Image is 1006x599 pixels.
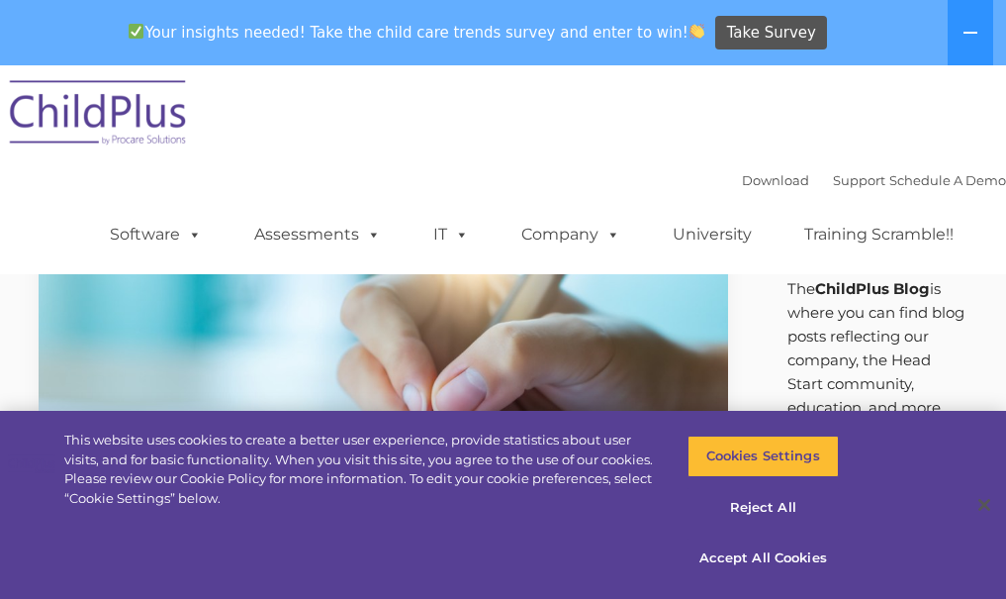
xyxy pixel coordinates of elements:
a: Download [742,172,809,188]
strong: ChildPlus Blog [815,279,930,298]
a: University [653,215,772,254]
p: The is where you can find blog posts reflecting our company, the Head Start community, education,... [787,277,968,420]
button: Cookies Settings [687,436,839,477]
font: | [742,172,1006,188]
img: 👏 [689,24,704,39]
img: Efficiency Boost: ChildPlus Online's Enhanced Family Pre-Application Process - Streamlining Appli... [39,204,729,592]
div: This website uses cookies to create a better user experience, provide statistics about user visit... [64,431,657,508]
a: Take Survey [715,16,827,50]
a: Training Scramble!! [784,215,973,254]
a: Assessments [234,215,401,254]
button: Close [962,483,1006,527]
button: Reject All [687,487,839,529]
span: Take Survey [727,16,816,50]
a: IT [413,215,489,254]
a: Support [833,172,885,188]
a: Software [90,215,222,254]
a: Schedule A Demo [889,172,1006,188]
a: Company [502,215,640,254]
button: Accept All Cookies [687,538,839,579]
img: ✅ [129,24,143,39]
span: Your insights needed! Take the child care trends survey and enter to win! [121,13,713,51]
